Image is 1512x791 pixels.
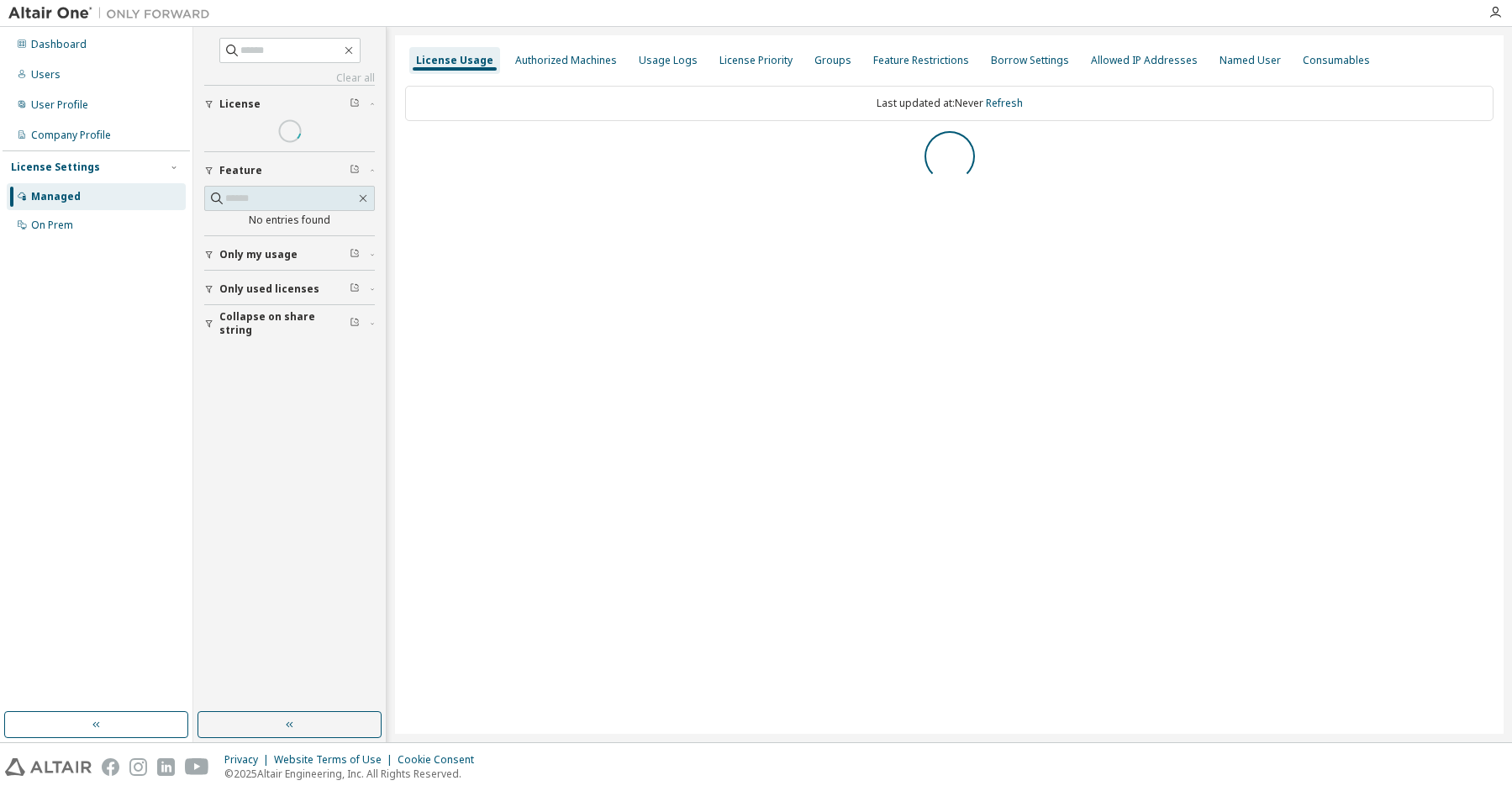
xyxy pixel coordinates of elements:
[11,161,100,174] div: License Settings
[219,310,350,337] span: Collapse on share string
[129,758,147,776] img: instagram.svg
[986,96,1023,110] a: Refresh
[719,54,793,67] div: License Priority
[157,758,175,776] img: linkedin.svg
[204,152,375,189] button: Feature
[8,5,219,22] img: Altair One
[204,71,375,85] a: Clear all
[1220,54,1281,67] div: Named User
[204,305,375,342] button: Collapse on share string
[991,54,1069,67] div: Borrow Settings
[219,164,262,177] span: Feature
[639,54,698,67] div: Usage Logs
[274,753,398,767] div: Website Terms of Use
[31,129,111,142] div: Company Profile
[416,54,493,67] div: License Usage
[1303,54,1370,67] div: Consumables
[204,271,375,308] button: Only used licenses
[515,54,617,67] div: Authorized Machines
[219,248,298,261] span: Only my usage
[204,86,375,123] button: License
[405,86,1494,121] div: Last updated at: Never
[31,219,73,232] div: On Prem
[31,68,61,82] div: Users
[224,753,274,767] div: Privacy
[204,236,375,273] button: Only my usage
[5,758,92,776] img: altair_logo.svg
[219,282,319,296] span: Only used licenses
[873,54,969,67] div: Feature Restrictions
[814,54,851,67] div: Groups
[350,98,360,111] span: Clear filter
[31,38,87,51] div: Dashboard
[350,317,360,330] span: Clear filter
[219,98,261,111] span: License
[204,214,375,227] div: No entries found
[185,758,209,776] img: youtube.svg
[350,282,360,296] span: Clear filter
[31,98,88,112] div: User Profile
[224,767,484,781] p: © 2025 Altair Engineering, Inc. All Rights Reserved.
[102,758,119,776] img: facebook.svg
[398,753,484,767] div: Cookie Consent
[350,248,360,261] span: Clear filter
[1091,54,1198,67] div: Allowed IP Addresses
[350,164,360,177] span: Clear filter
[31,190,81,203] div: Managed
